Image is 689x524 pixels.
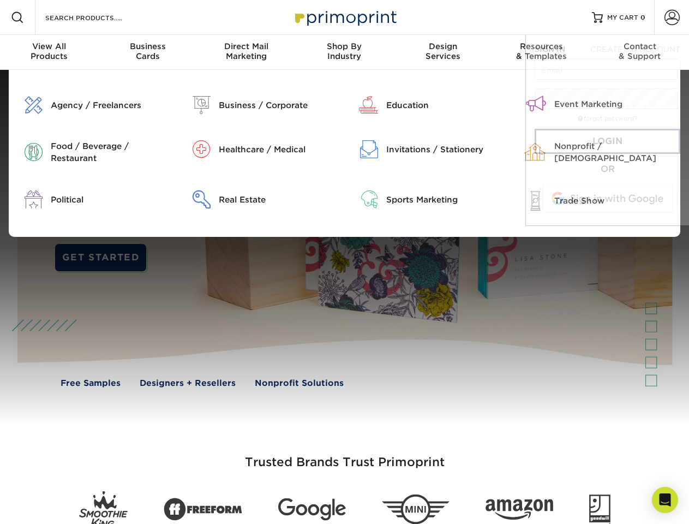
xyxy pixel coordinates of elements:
[98,35,196,70] a: BusinessCards
[295,35,393,70] a: Shop ByIndustry
[219,99,337,111] div: Business / Corporate
[197,35,295,70] a: Direct MailMarketing
[17,190,169,209] a: Political
[17,96,169,114] a: Agency / Freelancers
[219,144,337,156] div: Healthcare / Medical
[535,129,680,154] a: Login
[386,194,504,206] div: Sports Marketing
[98,41,196,61] div: Cards
[51,194,169,206] div: Political
[520,140,672,164] a: Nonprofit / [DEMOGRAPHIC_DATA]
[394,41,492,51] span: Design
[486,499,553,520] img: Amazon
[290,5,399,29] img: Primoprint
[394,35,492,70] a: DesignServices
[51,99,169,111] div: Agency / Freelancers
[278,498,346,521] img: Google
[44,11,151,24] input: SEARCH PRODUCTS.....
[26,429,664,483] h3: Trusted Brands Trust Primoprint
[520,96,672,112] a: Event Marketing
[3,491,93,520] iframe: Google Customer Reviews
[295,41,393,51] span: Shop By
[353,96,505,114] a: Education
[590,45,680,53] span: CREATE AN ACCOUNT
[185,190,337,209] a: Real Estate
[589,495,610,524] img: Goodwill
[51,140,169,164] div: Food / Beverage / Restaurant
[353,140,505,158] a: Invitations / Stationery
[492,35,590,70] a: Resources& Templates
[185,96,337,114] a: Business / Corporate
[535,59,680,80] input: Email
[197,41,295,61] div: Marketing
[652,487,678,513] div: Open Intercom Messenger
[535,163,680,176] div: OR
[607,13,638,22] span: MY CART
[492,41,590,61] div: & Templates
[386,144,504,156] div: Invitations / Stationery
[492,41,590,51] span: Resources
[520,190,672,211] a: Trade Show
[386,99,504,111] div: Education
[353,190,505,209] a: Sports Marketing
[219,194,337,206] div: Real Estate
[394,41,492,61] div: Services
[578,115,637,122] a: forgot password?
[295,41,393,61] div: Industry
[98,41,196,51] span: Business
[640,14,645,21] span: 0
[17,140,169,164] a: Food / Beverage / Restaurant
[535,45,565,53] span: SIGN IN
[197,41,295,51] span: Direct Mail
[185,140,337,158] a: Healthcare / Medical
